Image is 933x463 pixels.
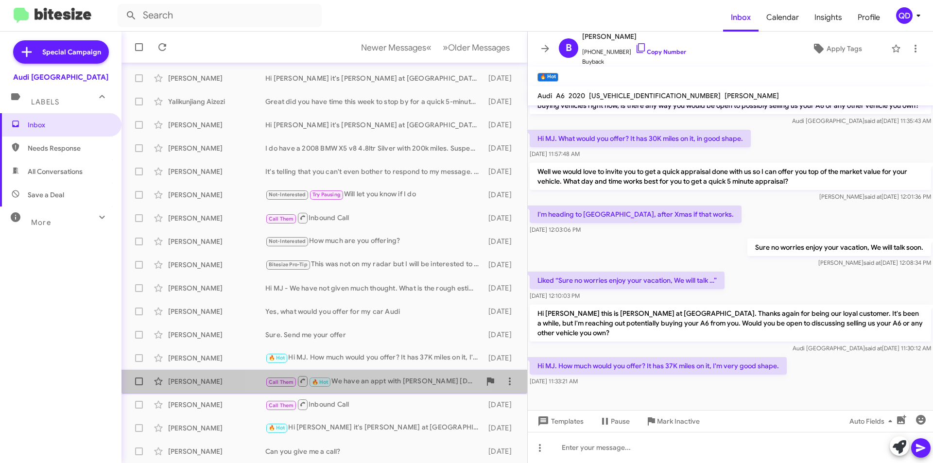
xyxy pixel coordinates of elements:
[265,352,484,363] div: Hi MJ. How much would you offer? It has 37K miles on it, I'm very good shape.
[807,3,850,32] a: Insights
[896,7,913,24] div: QD
[850,3,888,32] span: Profile
[537,91,552,100] span: Audi
[265,97,484,106] div: Great did you have time this week to stop by for a quick 5-minute appraisal?
[168,167,265,176] div: [PERSON_NAME]
[42,47,101,57] span: Special Campaign
[265,307,484,316] div: Yes, what would you offer for my car Audi
[168,143,265,153] div: [PERSON_NAME]
[355,37,437,57] button: Previous
[484,307,519,316] div: [DATE]
[865,344,882,352] span: said at
[265,212,484,224] div: Inbound Call
[864,117,881,124] span: said at
[118,4,322,27] input: Search
[265,189,484,200] div: Will let you know if I do
[864,259,881,266] span: said at
[589,91,721,100] span: [US_VEHICLE_IDENTIFICATION_NUMBER]
[819,193,931,200] span: [PERSON_NAME] [DATE] 12:01:36 PM
[269,238,306,244] span: Not-Interested
[312,191,341,198] span: Try Pausing
[530,377,578,385] span: [DATE] 11:33:21 AM
[28,167,83,176] span: All Conversations
[28,143,110,153] span: Needs Response
[635,48,686,55] a: Copy Number
[265,330,484,340] div: Sure. Send me your offer
[888,7,922,24] button: QD
[168,330,265,340] div: [PERSON_NAME]
[168,377,265,386] div: [PERSON_NAME]
[827,40,862,57] span: Apply Tags
[484,213,519,223] div: [DATE]
[484,143,519,153] div: [DATE]
[168,446,265,456] div: [PERSON_NAME]
[484,446,519,456] div: [DATE]
[638,412,708,430] button: Mark Inactive
[168,190,265,200] div: [PERSON_NAME]
[168,400,265,410] div: [PERSON_NAME]
[31,98,59,106] span: Labels
[269,425,285,431] span: 🔥 Hot
[168,73,265,83] div: [PERSON_NAME]
[793,344,931,352] span: Audi [GEOGRAPHIC_DATA] [DATE] 11:30:12 AM
[723,3,759,32] a: Inbox
[265,167,484,176] div: It's telling that you can't even bother to respond to my message. Do you even care about customer...
[437,37,516,57] button: Next
[168,307,265,316] div: [PERSON_NAME]
[528,412,591,430] button: Templates
[582,42,686,57] span: [PHONE_NUMBER]
[265,73,484,83] div: Hi [PERSON_NAME] it's [PERSON_NAME] at [GEOGRAPHIC_DATA]. 🎃 Spooky Season Sales are starting now!...
[484,237,519,246] div: [DATE]
[484,353,519,363] div: [DATE]
[265,446,484,456] div: Can you give me a call?
[818,259,931,266] span: [PERSON_NAME] [DATE] 12:08:34 PM
[864,193,881,200] span: said at
[759,3,807,32] a: Calendar
[168,353,265,363] div: [PERSON_NAME]
[265,422,484,433] div: Hi [PERSON_NAME] it's [PERSON_NAME] at [GEOGRAPHIC_DATA]. 🎃 Spooky Season Sales are starting now!...
[265,259,484,270] div: This was not on my radar but I will be interested to know what can be offered.
[265,143,484,153] div: I do have a 2008 BMW X5 v8 4.8ltr Silver with 200k miles. Suspect policy would send it to auction...
[484,167,519,176] div: [DATE]
[312,379,328,385] span: 🔥 Hot
[849,412,896,430] span: Auto Fields
[168,213,265,223] div: [PERSON_NAME]
[484,73,519,83] div: [DATE]
[484,400,519,410] div: [DATE]
[582,57,686,67] span: Buyback
[269,261,308,268] span: Bitesize Pro-Tip
[569,91,585,100] span: 2020
[842,412,904,430] button: Auto Fields
[566,40,572,56] span: B
[747,239,931,256] p: Sure no worries enjoy your vacation, We will talk soon.
[484,190,519,200] div: [DATE]
[611,412,630,430] span: Pause
[269,379,294,385] span: Call Them
[484,120,519,130] div: [DATE]
[426,41,432,53] span: «
[31,218,51,227] span: More
[725,91,779,100] span: [PERSON_NAME]
[265,120,484,130] div: Hi [PERSON_NAME] it's [PERSON_NAME] at [GEOGRAPHIC_DATA]. 🎃 Spooky Season Sales are starting now!...
[530,130,751,147] p: Hi MJ. What would you offer? It has 30K miles on it, in good shape.
[168,423,265,433] div: [PERSON_NAME]
[530,163,931,190] p: Well we would love to invite you to get a quick appraisal done with us so I can offer you top of ...
[265,283,484,293] div: Hi MJ - We have not given much thought. What is the rough estimate for a 2023, SQ7 with 10k miles
[530,150,580,157] span: [DATE] 11:57:48 AM
[168,283,265,293] div: [PERSON_NAME]
[269,191,306,198] span: Not-Interested
[361,42,426,53] span: Newer Messages
[530,206,742,223] p: I'm heading to [GEOGRAPHIC_DATA], after Xmas if that works.
[484,283,519,293] div: [DATE]
[28,190,64,200] span: Save a Deal
[484,423,519,433] div: [DATE]
[168,237,265,246] div: [PERSON_NAME]
[556,91,565,100] span: A6
[265,398,484,411] div: Inbound Call
[443,41,448,53] span: »
[536,412,584,430] span: Templates
[265,236,484,247] div: How much are you offering?
[168,97,265,106] div: Yalikunjiang Aizezi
